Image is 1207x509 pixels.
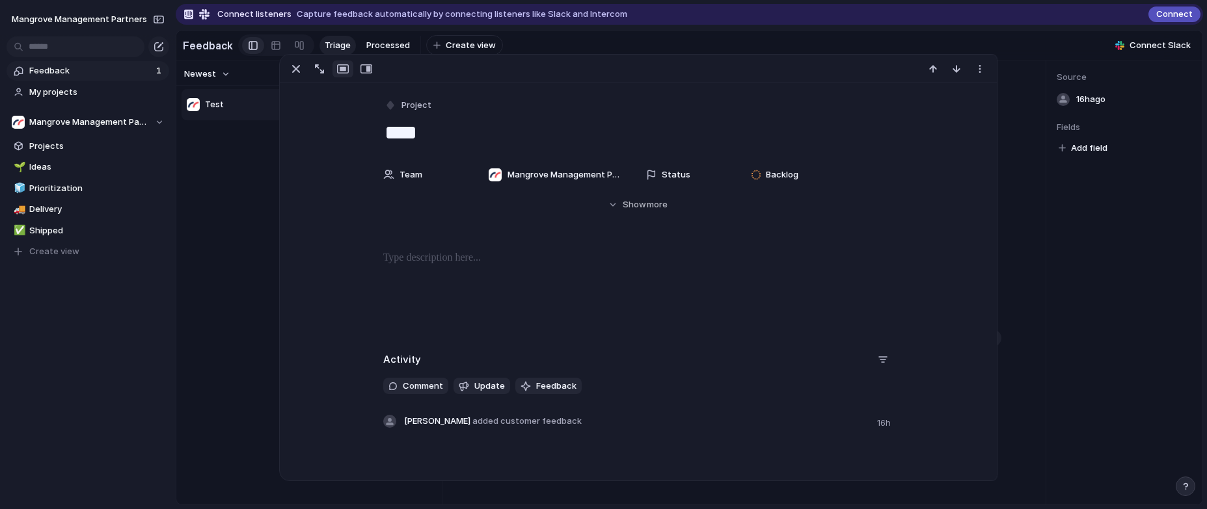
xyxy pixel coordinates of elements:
span: Mangrove Management Partners [508,168,619,181]
button: Create view [7,242,169,261]
div: ✅ [14,223,23,238]
a: Processed [361,36,415,55]
span: Source [1057,71,1192,84]
span: Shipped [29,224,165,237]
button: 🌱 [12,161,25,174]
a: ✅Shipped [7,221,169,241]
span: Delivery [29,203,165,216]
span: Processed [366,39,410,52]
span: Mangrove Management Partners [12,13,147,26]
button: Add field [1057,140,1109,157]
span: Projects [29,140,165,153]
span: Connect [1156,8,1193,21]
button: 🚚 [12,203,25,216]
button: Update [454,378,510,395]
span: Team [400,168,422,181]
a: 🌱Ideas [7,157,169,177]
span: Capture feedback automatically by connecting listeners like Slack and Intercom [297,8,627,21]
a: 🧊Prioritization [7,179,169,198]
a: My projects [7,83,169,102]
span: [PERSON_NAME] [404,415,582,428]
button: ✅ [12,224,25,237]
span: Add field [1071,142,1107,155]
h2: Activity [383,352,421,367]
span: added customer feedback [472,415,582,426]
span: Comment [403,380,443,393]
span: Backlog [766,168,798,181]
button: Connect [1148,7,1200,22]
span: Test [205,98,390,111]
button: Connect Slack [1110,36,1196,55]
span: Fields [1057,121,1192,134]
span: Connect listeners [217,8,292,21]
span: Ideas [29,161,165,174]
span: Connect Slack [1130,39,1191,52]
span: Feedback [29,64,152,77]
span: Create view [29,245,79,258]
button: Feedback [515,378,582,395]
span: Triage [325,39,351,52]
button: Mangrove Management Partners [6,9,170,30]
h2: Feedback [183,38,233,53]
button: Comment [383,378,448,395]
span: Show [623,198,646,211]
button: Mangrove Management Partners [7,112,169,132]
button: 🧊 [12,182,25,195]
button: Showmore [383,193,893,216]
span: Mangrove Management Partners [29,116,148,129]
span: Newest [184,68,216,81]
button: Project [382,96,435,115]
a: Triage [319,36,356,55]
span: Prioritization [29,182,165,195]
span: Status [662,168,690,181]
div: 🧊 [14,181,23,196]
span: Project [401,99,431,112]
span: My projects [29,86,165,99]
button: Create view [426,35,503,56]
span: Create view [446,39,496,52]
div: 🌱 [14,160,23,175]
span: 1 [156,64,164,77]
span: Feedback [536,380,576,393]
span: 16h ago [1076,93,1105,106]
div: 🚚 [14,202,23,217]
a: 🚚Delivery [7,200,169,219]
span: more [647,198,668,211]
span: 16h [877,417,893,430]
a: Feedback1 [7,61,169,81]
a: Projects [7,137,169,156]
button: Newest [182,66,232,83]
span: Update [474,380,505,393]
